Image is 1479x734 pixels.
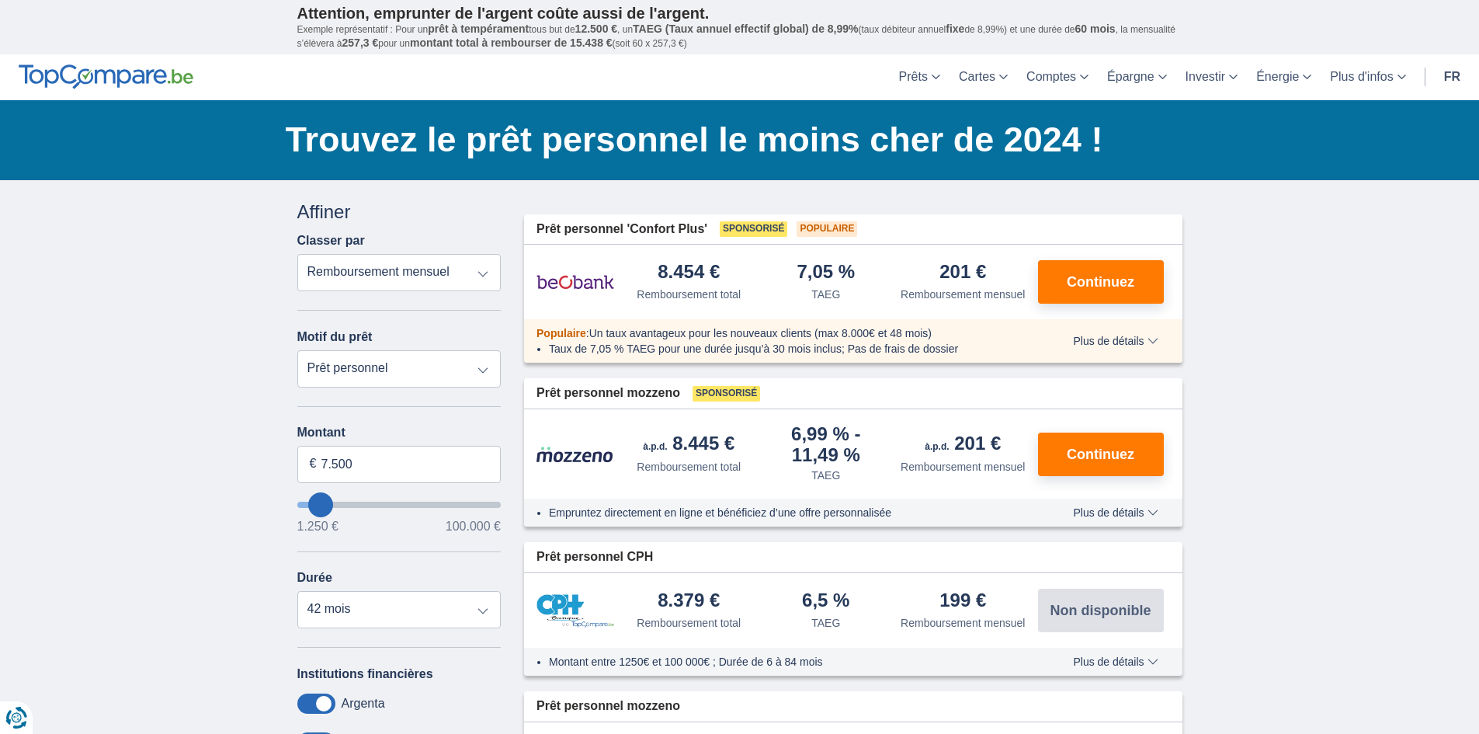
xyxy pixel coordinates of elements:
label: Classer par [297,234,365,248]
a: Cartes [950,54,1017,100]
div: 7,05 % [797,263,855,284]
div: TAEG [811,468,840,483]
div: Remboursement total [637,287,741,302]
div: Affiner [297,199,502,225]
button: Non disponible [1038,589,1164,632]
input: wantToBorrow [297,502,502,508]
img: pret personnel Mozzeno [536,446,614,463]
span: Prêt personnel mozzeno [536,697,680,715]
span: Un taux avantageux pour les nouveaux clients (max 8.000€ et 48 mois) [589,327,932,339]
img: pret personnel Beobank [536,263,614,301]
div: 8.379 € [658,591,720,612]
span: Prêt personnel 'Confort Plus' [536,221,707,238]
span: Populaire [536,327,586,339]
span: Prêt personnel mozzeno [536,384,680,402]
span: Non disponible [1050,604,1151,617]
label: Durée [297,571,332,585]
a: Comptes [1017,54,1098,100]
div: 201 € [939,263,986,284]
label: Argenta [342,697,385,711]
label: Motif du prêt [297,330,373,344]
span: 1.250 € [297,520,339,533]
a: Énergie [1247,54,1321,100]
p: Exemple représentatif : Pour un tous but de , un (taux débiteur annuel de 8,99%) et une durée de ... [297,23,1182,50]
span: fixe [946,23,964,35]
button: Plus de détails [1061,506,1169,519]
div: 8.454 € [658,263,720,284]
p: Attention, emprunter de l'argent coûte aussi de l'argent. [297,4,1182,23]
span: 257,3 € [342,37,379,49]
div: Remboursement total [637,459,741,475]
div: 8.445 € [643,434,734,456]
div: 6,5 % [802,591,849,612]
label: Montant [297,426,502,440]
span: Plus de détails [1073,656,1158,667]
div: 199 € [939,591,986,612]
li: Taux de 7,05 % TAEG pour une durée jusqu’à 30 mois inclus; Pas de frais de dossier [549,341,1028,357]
div: TAEG [811,287,840,302]
a: Investir [1176,54,1248,100]
span: prêt à tempérament [428,23,529,35]
div: TAEG [811,615,840,631]
span: Continuez [1067,275,1134,289]
h1: Trouvez le prêt personnel le moins cher de 2024 ! [286,116,1182,164]
button: Plus de détails [1061,656,1169,668]
a: Épargne [1098,54,1176,100]
div: Remboursement total [637,615,741,631]
button: Continuez [1038,260,1164,304]
span: TAEG (Taux annuel effectif global) de 8,99% [633,23,858,35]
a: Plus d'infos [1321,54,1415,100]
span: Plus de détails [1073,507,1158,518]
span: Sponsorisé [693,386,760,402]
span: montant total à rembourser de 15.438 € [410,37,613,49]
span: Populaire [797,221,857,237]
div: : [524,325,1040,341]
img: pret personnel CPH Banque [536,594,614,628]
li: Montant entre 1250€ et 100 000€ ; Durée de 6 à 84 mois [549,654,1028,670]
li: Empruntez directement en ligne et bénéficiez d’une offre personnalisée [549,505,1028,520]
label: Institutions financières [297,667,433,681]
span: € [310,455,317,473]
a: Prêts [890,54,950,100]
button: Plus de détails [1061,335,1169,347]
span: Plus de détails [1073,336,1158,346]
span: Prêt personnel CPH [536,548,653,566]
div: Remboursement mensuel [901,287,1025,302]
div: 6,99 % [764,425,889,464]
img: TopCompare [19,64,193,89]
span: 12.500 € [575,23,618,35]
button: Continuez [1038,433,1164,476]
div: 201 € [925,434,1001,456]
span: 60 mois [1075,23,1116,35]
span: Sponsorisé [720,221,787,237]
a: fr [1435,54,1470,100]
span: 100.000 € [446,520,501,533]
div: Remboursement mensuel [901,459,1025,475]
span: Continuez [1067,447,1134,461]
div: Remboursement mensuel [901,615,1025,631]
